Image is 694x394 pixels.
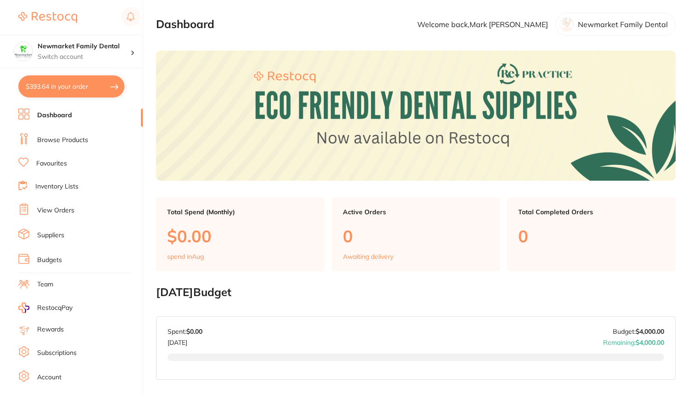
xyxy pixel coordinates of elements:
p: 0 [343,227,489,246]
img: Dashboard [156,51,676,181]
a: Browse Products [37,136,88,145]
p: Remaining: [603,335,664,346]
p: Switch account [38,52,130,62]
p: Total Completed Orders [518,208,665,216]
img: RestocqPay [18,303,29,313]
a: RestocqPay [18,303,73,313]
a: Dashboard [37,111,72,120]
a: Total Completed Orders0 [507,197,676,272]
a: Rewards [37,325,64,334]
a: Subscriptions [37,348,77,358]
a: Favourites [36,159,67,168]
p: Total Spend (Monthly) [167,208,313,216]
a: Account [37,373,62,382]
p: [DATE] [168,335,202,346]
strong: $4,000.00 [636,338,664,347]
p: Awaiting delivery [343,253,393,260]
h2: Dashboard [156,18,214,31]
p: Spent: [168,328,202,335]
h4: Newmarket Family Dental [38,42,130,51]
img: Restocq Logo [18,12,77,23]
p: Budget: [613,328,664,335]
p: 0 [518,227,665,246]
strong: $0.00 [186,327,202,336]
strong: $4,000.00 [636,327,664,336]
a: Team [37,280,53,289]
a: Total Spend (Monthly)$0.00spend inAug [156,197,325,272]
p: Welcome back, Mark [PERSON_NAME] [417,20,548,29]
span: RestocqPay [37,303,73,313]
a: Active Orders0Awaiting delivery [332,197,500,272]
h2: [DATE] Budget [156,286,676,299]
a: Suppliers [37,231,64,240]
a: Inventory Lists [35,182,78,191]
button: $393.64 in your order [18,75,124,97]
p: Newmarket Family Dental [578,20,668,29]
a: View Orders [37,206,74,215]
a: Restocq Logo [18,7,77,28]
p: Active Orders [343,208,489,216]
p: $0.00 [167,227,313,246]
a: Budgets [37,256,62,265]
img: Newmarket Family Dental [14,42,33,61]
p: spend in Aug [167,253,204,260]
